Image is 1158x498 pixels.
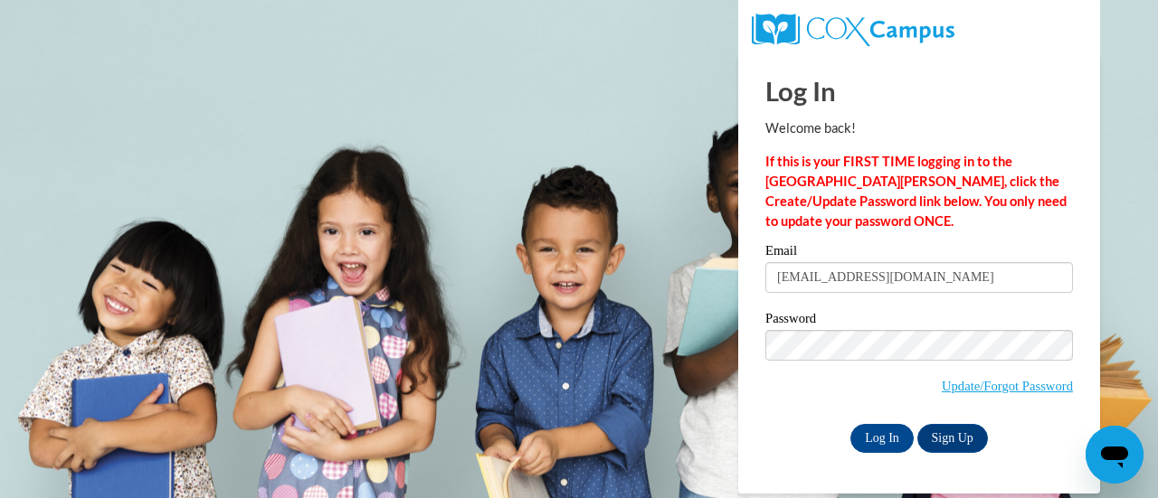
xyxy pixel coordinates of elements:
strong: If this is your FIRST TIME logging in to the [GEOGRAPHIC_DATA][PERSON_NAME], click the Create/Upd... [765,154,1067,229]
input: Log In [850,424,914,453]
img: COX Campus [752,14,954,46]
label: Password [765,312,1073,330]
a: Update/Forgot Password [942,379,1073,393]
label: Email [765,244,1073,262]
h1: Log In [765,72,1073,109]
a: Sign Up [917,424,988,453]
iframe: Button to launch messaging window [1086,426,1144,484]
p: Welcome back! [765,118,1073,138]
